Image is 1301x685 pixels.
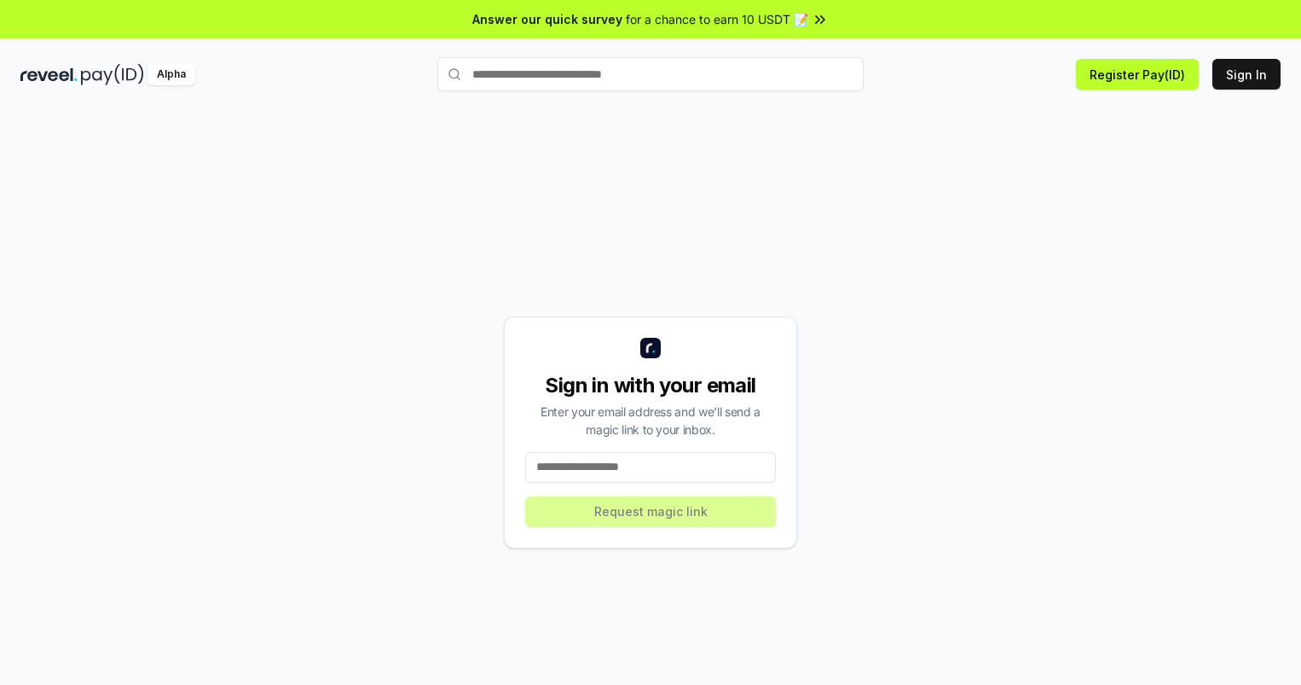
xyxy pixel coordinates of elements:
button: Sign In [1212,59,1281,90]
span: for a chance to earn 10 USDT 📝 [626,10,808,28]
button: Register Pay(ID) [1076,59,1199,90]
span: Answer our quick survey [472,10,622,28]
img: pay_id [81,64,144,85]
img: reveel_dark [20,64,78,85]
div: Enter your email address and we’ll send a magic link to your inbox. [525,403,776,438]
div: Alpha [147,64,195,85]
img: logo_small [640,338,661,358]
div: Sign in with your email [525,372,776,399]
